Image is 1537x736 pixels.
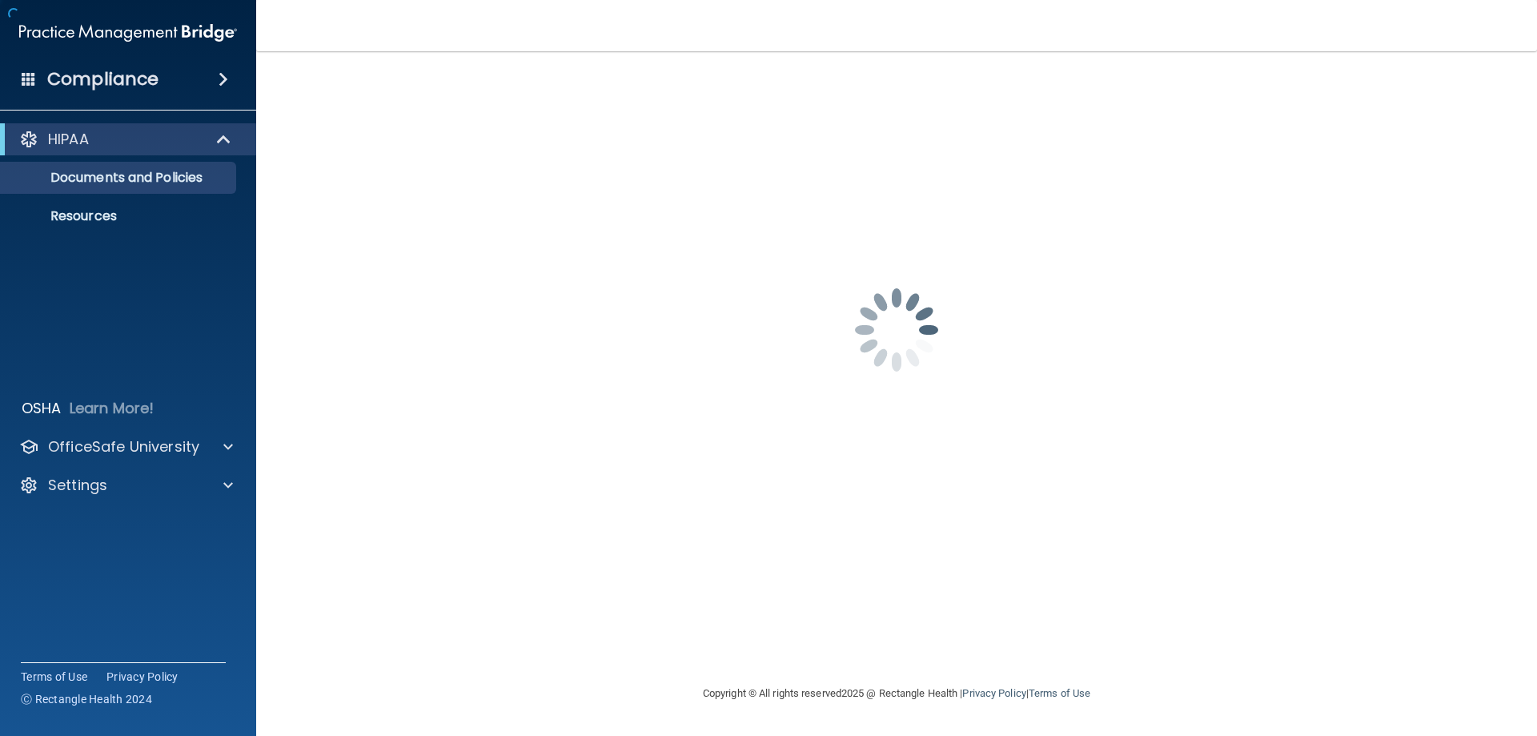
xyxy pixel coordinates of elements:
[21,669,87,685] a: Terms of Use
[19,437,233,456] a: OfficeSafe University
[1029,687,1090,699] a: Terms of Use
[10,170,229,186] p: Documents and Policies
[10,208,229,224] p: Resources
[19,130,232,149] a: HIPAA
[48,476,107,495] p: Settings
[604,668,1189,719] div: Copyright © All rights reserved 2025 @ Rectangle Health | |
[106,669,179,685] a: Privacy Policy
[962,687,1025,699] a: Privacy Policy
[48,130,89,149] p: HIPAA
[19,17,237,49] img: PMB logo
[19,476,233,495] a: Settings
[22,399,62,418] p: OSHA
[817,250,977,410] img: spinner.e123f6fc.gif
[21,691,152,707] span: Ⓒ Rectangle Health 2024
[48,437,199,456] p: OfficeSafe University
[47,68,159,90] h4: Compliance
[70,399,155,418] p: Learn More!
